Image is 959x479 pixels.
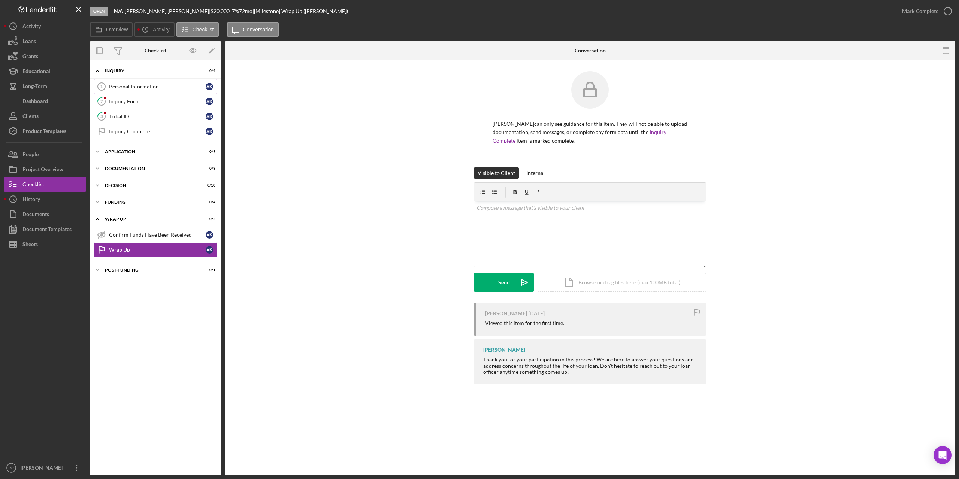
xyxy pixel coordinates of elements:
b: N/A [114,8,123,14]
div: Product Templates [22,124,66,140]
div: Activity [22,19,41,36]
span: $20,000 [211,8,230,14]
div: Post-Funding [105,268,197,272]
div: Wrap Up [109,247,206,253]
a: Wrap UpAK [94,242,217,257]
a: Inquiry CompleteAK [94,124,217,139]
a: Documents [4,207,86,222]
div: Checklist [145,48,166,54]
label: Overview [106,27,128,33]
div: [PERSON_NAME] [483,347,525,353]
div: A K [206,83,213,90]
time: 2025-09-03 15:55 [528,310,545,316]
a: Confirm Funds Have Been ReceivedAK [94,227,217,242]
div: | [Milestone] Wrap Up ([PERSON_NAME]) [252,8,348,14]
div: Project Overview [22,162,63,179]
div: Send [498,273,510,292]
a: 2Inquiry FormAK [94,94,217,109]
a: History [4,192,86,207]
button: Visible to Client [474,167,519,179]
div: Tribal ID [109,113,206,119]
div: History [22,192,40,209]
div: Dashboard [22,94,48,110]
div: Wrap up [105,217,197,221]
div: Inquiry [105,69,197,73]
label: Conversation [243,27,274,33]
div: Grants [22,49,38,66]
div: A K [206,231,213,239]
button: Document Templates [4,222,86,237]
button: Sheets [4,237,86,252]
label: Activity [153,27,169,33]
div: Conversation [575,48,606,54]
text: RC [9,466,14,470]
div: Documents [22,207,49,224]
div: [PERSON_NAME] [485,310,527,316]
a: Inquiry Complete [493,129,666,143]
p: [PERSON_NAME] can only see guidance for this item. They will not be able to upload documentation,... [493,120,687,145]
div: Mark Complete [902,4,938,19]
a: 1Personal InformationAK [94,79,217,94]
div: People [22,147,39,164]
button: Clients [4,109,86,124]
div: 0 / 4 [202,200,215,204]
button: Grants [4,49,86,64]
div: Open [90,7,108,16]
label: Checklist [193,27,214,33]
div: Thank you for your participation in this process! We are here to answer your questions and addres... [483,357,699,375]
div: 72 mo [239,8,252,14]
button: RC[PERSON_NAME] [4,460,86,475]
button: Project Overview [4,162,86,177]
div: Long-Term [22,79,47,96]
tspan: 1 [100,84,103,89]
button: Conversation [227,22,279,37]
div: A K [206,128,213,135]
div: [PERSON_NAME] [19,460,67,477]
button: Activity [134,22,174,37]
div: Personal Information [109,84,206,90]
button: Loans [4,34,86,49]
div: Inquiry Complete [109,128,206,134]
div: Decision [105,183,197,188]
div: 0 / 1 [202,268,215,272]
button: Internal [523,167,548,179]
div: Sheets [22,237,38,254]
button: Dashboard [4,94,86,109]
div: Open Intercom Messenger [934,446,952,464]
a: Product Templates [4,124,86,139]
div: Application [105,149,197,154]
button: Long-Term [4,79,86,94]
div: Document Templates [22,222,72,239]
div: Checklist [22,177,44,194]
button: Overview [90,22,133,37]
div: Funding [105,200,197,204]
tspan: 2 [100,99,103,104]
button: People [4,147,86,162]
button: Educational [4,64,86,79]
div: Educational [22,64,50,81]
div: 0 / 9 [202,149,215,154]
button: Checklist [4,177,86,192]
div: Inquiry Form [109,98,206,104]
button: Send [474,273,534,292]
button: Activity [4,19,86,34]
div: Viewed this item for the first time. [485,320,564,326]
div: 7 % [232,8,239,14]
div: [PERSON_NAME] [PERSON_NAME] | [125,8,211,14]
button: Mark Complete [895,4,955,19]
div: Confirm Funds Have Been Received [109,232,206,238]
div: Clients [22,109,39,125]
div: Internal [526,167,545,179]
tspan: 3 [100,114,103,119]
div: 0 / 4 [202,69,215,73]
div: Visible to Client [478,167,515,179]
